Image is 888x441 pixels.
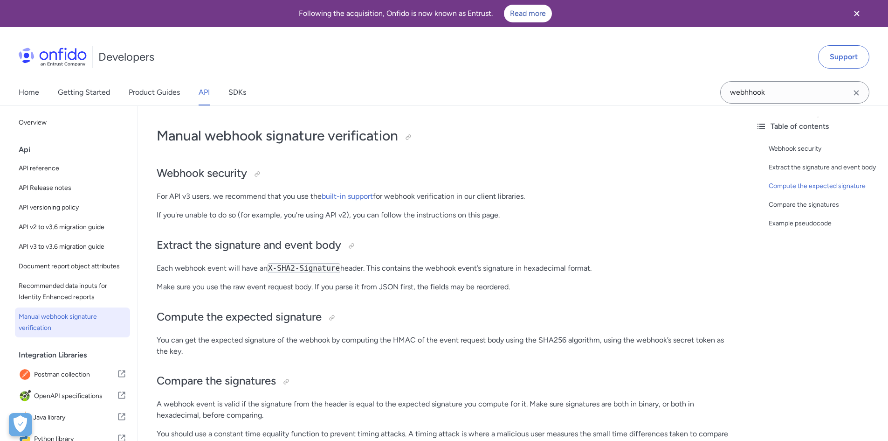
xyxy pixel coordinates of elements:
[157,191,730,202] p: For API v3 users, we recommend that you use the for webhook verification in our client libraries.
[157,263,730,274] p: Each webhook event will have an header. This contains the webhook event’s signature in hexadecima...
[19,163,126,174] span: API reference
[157,126,730,145] h1: Manual webhook signature verification
[157,335,730,357] p: You can get the expected signature of the webhook by computing the HMAC of the event request body...
[19,117,126,128] span: Overview
[11,5,840,22] div: Following the acquisition, Onfido is now known as Entrust.
[19,241,126,252] span: API v3 to v3.6 migration guide
[15,159,130,178] a: API reference
[15,218,130,237] a: API v2 to v3.6 migration guide
[19,79,39,105] a: Home
[840,2,874,25] button: Close banner
[769,143,881,154] a: Webhook security
[19,48,87,66] img: Onfido Logo
[19,261,126,272] span: Document report object attributes
[19,368,34,381] img: IconPostman collection
[157,238,730,253] h2: Extract the signature and event body
[769,199,881,210] a: Compare the signatures
[34,390,117,403] span: OpenAPI specifications
[769,181,881,192] a: Compute the expected signature
[58,79,110,105] a: Getting Started
[19,222,126,233] span: API v2 to v3.6 migration guide
[769,218,881,229] a: Example pseudocode
[19,346,134,364] div: Integration Libraries
[851,87,862,98] svg: Clear search field button
[19,202,126,213] span: API versioning policy
[504,5,552,22] a: Read more
[15,386,130,406] a: IconOpenAPI specificationsOpenAPI specifications
[19,140,134,159] div: Api
[9,413,32,436] button: Open Preferences
[15,407,130,428] a: IconJava libraryJava library
[157,373,730,389] h2: Compare the signatures
[157,309,730,325] h2: Compute the expected signature
[9,413,32,436] div: Cookie Preferences
[19,182,126,194] span: API Release notes
[199,79,210,105] a: API
[15,364,130,385] a: IconPostman collectionPostman collection
[157,281,730,293] p: Make sure you use the raw event request body. If you parse it from JSON first, the fields may be ...
[19,411,33,424] img: IconJava library
[15,277,130,307] a: Recommended data inputs for Identity Enhanced reports
[15,179,130,197] a: API Release notes
[15,113,130,132] a: Overview
[157,399,730,421] p: A webhook event is valid if the signature from the header is equal to the expected signature you ...
[720,81,869,104] input: Onfido search input field
[157,166,730,182] h2: Webhook security
[268,263,340,273] code: X-SHA2-Signature
[322,192,373,201] a: built-in support
[19,311,126,334] span: Manual webhook signature verification
[15,198,130,217] a: API versioning policy
[129,79,180,105] a: Product Guides
[15,308,130,337] a: Manual webhook signature verification
[15,238,130,256] a: API v3 to v3.6 migration guide
[98,49,154,64] h1: Developers
[19,280,126,303] span: Recommended data inputs for Identity Enhanced reports
[818,45,869,69] a: Support
[33,411,117,424] span: Java library
[157,210,730,221] p: If you're unable to do so (for example, you're using API v2), you can follow the instructions on ...
[19,390,34,403] img: IconOpenAPI specifications
[15,257,130,276] a: Document report object attributes
[756,121,881,132] div: Table of contents
[769,162,881,173] a: Extract the signature and event body
[34,368,117,381] span: Postman collection
[228,79,246,105] a: SDKs
[851,8,862,19] svg: Close banner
